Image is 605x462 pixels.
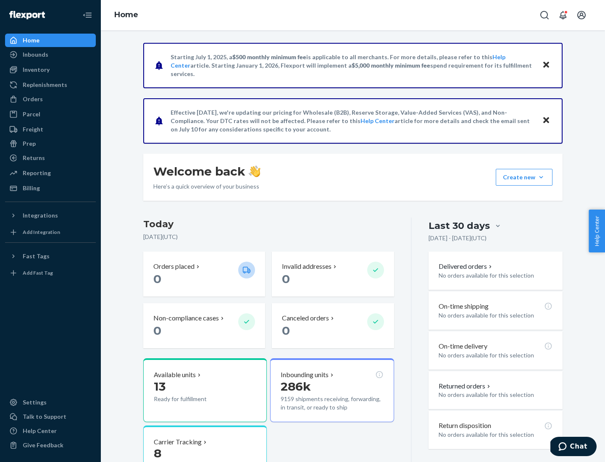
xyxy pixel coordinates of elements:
p: [DATE] - [DATE] ( UTC ) [429,234,487,242]
button: Available units13Ready for fulfillment [143,358,267,422]
a: Help Center [5,424,96,438]
button: Close [541,59,552,71]
a: Freight [5,123,96,136]
button: Talk to Support [5,410,96,423]
p: Available units [154,370,196,380]
button: Non-compliance cases 0 [143,303,265,348]
span: 8 [154,446,161,460]
p: Return disposition [439,421,491,430]
div: Help Center [23,427,57,435]
h1: Welcome back [153,164,260,179]
button: Open notifications [555,7,571,24]
button: Returned orders [439,381,492,391]
a: Inbounds [5,48,96,61]
button: Fast Tags [5,249,96,263]
a: Parcel [5,108,96,121]
h3: Today [143,218,394,231]
a: Billing [5,181,96,195]
p: No orders available for this selection [439,391,552,399]
button: Help Center [589,210,605,252]
button: Close [541,115,552,127]
a: Orders [5,92,96,106]
button: Integrations [5,209,96,222]
p: Non-compliance cases [153,313,219,323]
div: Reporting [23,169,51,177]
a: Prep [5,137,96,150]
p: No orders available for this selection [439,351,552,360]
div: Billing [23,184,40,192]
a: Help Center [360,117,395,124]
p: 9159 shipments receiving, forwarding, in transit, or ready to ship [281,395,383,412]
div: Inventory [23,66,50,74]
button: Give Feedback [5,438,96,452]
div: Settings [23,398,47,407]
div: Replenishments [23,81,67,89]
p: No orders available for this selection [439,311,552,320]
img: hand-wave emoji [249,165,260,177]
div: Last 30 days [429,219,490,232]
div: Inbounds [23,50,48,59]
div: Talk to Support [23,412,66,421]
a: Home [114,10,138,19]
div: Prep [23,139,36,148]
p: Starting July 1, 2025, a is applicable to all merchants. For more details, please refer to this a... [171,53,534,78]
span: 0 [153,272,161,286]
div: Give Feedback [23,441,63,449]
p: On-time delivery [439,341,487,351]
span: 286k [281,379,311,394]
img: Flexport logo [9,11,45,19]
div: Freight [23,125,43,134]
div: Add Integration [23,228,60,236]
a: Reporting [5,166,96,180]
div: Returns [23,154,45,162]
p: No orders available for this selection [439,430,552,439]
button: Open Search Box [536,7,553,24]
span: 0 [153,323,161,338]
button: Inbounding units286k9159 shipments receiving, forwarding, in transit, or ready to ship [270,358,394,422]
p: Inbounding units [281,370,329,380]
div: Orders [23,95,43,103]
div: Home [23,36,39,45]
p: No orders available for this selection [439,271,552,280]
p: Here’s a quick overview of your business [153,182,260,191]
a: Home [5,34,96,47]
a: Returns [5,151,96,165]
div: Integrations [23,211,58,220]
button: Canceled orders 0 [272,303,394,348]
p: [DATE] ( UTC ) [143,233,394,241]
button: Create new [496,169,552,186]
button: Delivered orders [439,262,494,271]
span: 0 [282,323,290,338]
p: Ready for fulfillment [154,395,231,403]
button: Invalid addresses 0 [272,252,394,297]
span: 0 [282,272,290,286]
p: Canceled orders [282,313,329,323]
p: Effective [DATE], we're updating our pricing for Wholesale (B2B), Reserve Storage, Value-Added Se... [171,108,534,134]
iframe: Opens a widget where you can chat to one of our agents [550,437,597,458]
a: Settings [5,396,96,409]
ol: breadcrumbs [108,3,145,27]
span: $500 monthly minimum fee [232,53,306,60]
button: Orders placed 0 [143,252,265,297]
a: Replenishments [5,78,96,92]
button: Close Navigation [79,7,96,24]
p: Orders placed [153,262,195,271]
p: On-time shipping [439,302,489,311]
p: Carrier Tracking [154,437,202,447]
div: Fast Tags [23,252,50,260]
a: Add Fast Tag [5,266,96,280]
p: Invalid addresses [282,262,331,271]
a: Add Integration [5,226,96,239]
div: Add Fast Tag [23,269,53,276]
a: Inventory [5,63,96,76]
span: $5,000 monthly minimum fee [352,62,430,69]
span: 13 [154,379,166,394]
button: Open account menu [573,7,590,24]
div: Parcel [23,110,40,118]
